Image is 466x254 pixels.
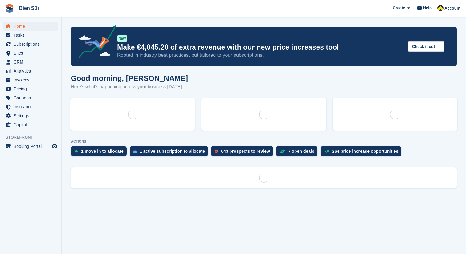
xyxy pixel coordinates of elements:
div: 264 price increase opportunities [332,149,399,154]
span: CRM [14,58,51,66]
a: 1 move in to allocate [71,146,130,160]
a: menu [3,102,58,111]
a: 1 active subscription to allocate [130,146,211,160]
img: price-adjustments-announcement-icon-8257ccfd72463d97f412b2fc003d46551f7dbcb40ab6d574587a9cd5c0d94... [74,25,117,60]
a: menu [3,111,58,120]
span: Tasks [14,31,51,40]
a: menu [3,120,58,129]
span: Subscriptions [14,40,51,48]
a: Bien Sûr [17,3,42,13]
a: menu [3,67,58,75]
img: Marie Tran [437,5,444,11]
img: prospect-51fa495bee0391a8d652442698ab0144808aea92771e9ea1ae160a38d050c398.svg [215,149,218,153]
a: 7 open deals [276,146,321,160]
span: Analytics [14,67,51,75]
img: active_subscription_to_allocate_icon-d502201f5373d7db506a760aba3b589e785aa758c864c3986d89f69b8ff3... [133,149,137,153]
a: menu [3,40,58,48]
span: Booking Portal [14,142,51,151]
a: menu [3,31,58,40]
span: Pricing [14,85,51,93]
button: Check it out → [408,41,444,52]
p: Make €4,045.20 of extra revenue with our new price increases tool [117,43,403,52]
div: NEW [117,35,127,42]
span: Help [423,5,432,11]
span: Storefront [6,134,61,140]
a: menu [3,22,58,31]
a: Preview store [51,143,58,150]
div: 1 active subscription to allocate [140,149,205,154]
div: 7 open deals [288,149,314,154]
p: Rooted in industry best practices, but tailored to your subscriptions. [117,52,403,59]
span: Insurance [14,102,51,111]
div: 1 move in to allocate [81,149,124,154]
span: Sites [14,49,51,57]
img: deal-1b604bf984904fb50ccaf53a9ad4b4a5d6e5aea283cecdc64d6e3604feb123c2.svg [280,149,285,153]
span: Coupons [14,94,51,102]
img: stora-icon-8386f47178a22dfd0bd8f6a31ec36ba5ce8667c1dd55bd0f319d3a0aa187defe.svg [5,4,14,13]
span: Home [14,22,51,31]
a: menu [3,58,58,66]
span: Capital [14,120,51,129]
span: Settings [14,111,51,120]
a: menu [3,85,58,93]
a: 643 prospects to review [211,146,276,160]
div: 643 prospects to review [221,149,270,154]
span: Invoices [14,76,51,84]
span: Account [444,5,460,11]
p: Here's what's happening across your business [DATE] [71,83,188,90]
a: 264 price increase opportunities [321,146,405,160]
span: Create [393,5,405,11]
img: move_ins_to_allocate_icon-fdf77a2bb77ea45bf5b3d319d69a93e2d87916cf1d5bf7949dd705db3b84f3ca.svg [75,149,78,153]
img: price_increase_opportunities-93ffe204e8149a01c8c9dc8f82e8f89637d9d84a8eef4429ea346261dce0b2c0.svg [324,150,329,153]
a: menu [3,142,58,151]
p: ACTIONS [71,139,457,144]
a: menu [3,94,58,102]
h1: Good morning, [PERSON_NAME] [71,74,188,82]
a: menu [3,76,58,84]
a: menu [3,49,58,57]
